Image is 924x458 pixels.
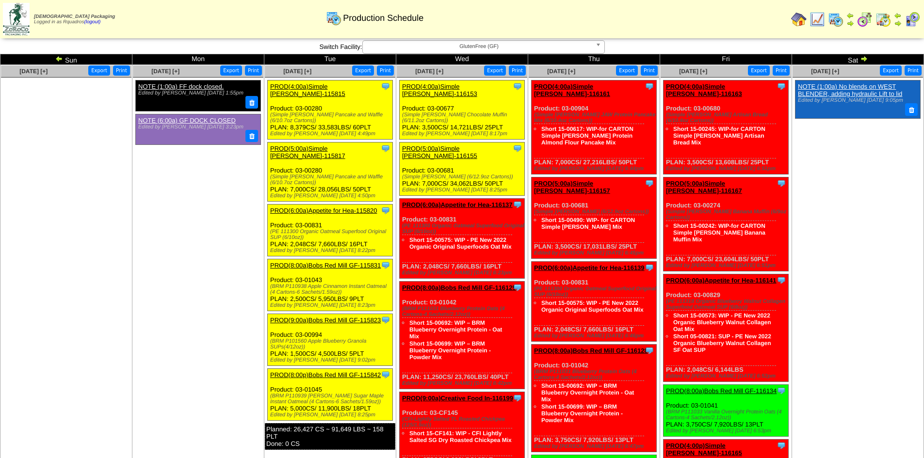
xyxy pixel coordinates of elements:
[265,423,395,450] div: Planned: 26,427 CS ~ 91,649 LBS ~ 158 PLT Done: 0 CS
[270,229,392,240] div: (PE 111300 Organic Oatmeal Superfood Original SUP (6/10oz))
[409,319,502,340] a: Short 15-00692: WIP – BRM Blueberry Overnight Protein - Oat Mix
[245,130,258,142] button: Delete Note
[664,385,789,437] div: Product: 03-01041 PLAN: 3,750CS / 7,920LBS / 13PLT
[402,284,516,291] a: PROD(8:00a)Bobs Red Mill GF-116125
[402,270,524,276] div: Edited by [PERSON_NAME] [DATE] 6:23pm
[264,54,396,65] td: Tue
[664,80,789,174] div: Product: 03-00680 PLAN: 3,500CS / 13,608LBS / 25PLT
[268,205,393,256] div: Product: 03-00831 PLAN: 2,048CS / 7,660LBS / 16PLT
[534,369,656,380] div: (BRM P111031 Blueberry Protein Oats (4 Cartons-4 Sachets/2.12oz))
[798,83,902,97] a: NOTE (1:00a) No blends on WEST BLENDER, adding hydraulic Lift to lid
[748,65,770,76] button: Export
[645,178,654,188] img: Tooltip
[534,333,656,339] div: Edited by [PERSON_NAME] [DATE] 6:46pm
[773,65,790,76] button: Print
[541,126,633,146] a: Short 15-00617: WIP-for CARTON Simple [PERSON_NAME] Protein Almond Flour Pancake Mix
[532,345,657,452] div: Product: 03-01042 PLAN: 3,750CS / 7,920LBS / 13PLT
[666,409,788,421] div: (BRM P111033 Vanilla Overnight Protein Oats (4 Cartons-4 Sachets/2.12oz))
[245,96,258,109] button: Delete Note
[541,382,634,403] a: Short 15-00692: WIP – BRM Blueberry Overnight Protein - Oat Mix
[666,112,788,124] div: (Simple [PERSON_NAME] Artisan Bread (6/10.4oz Cartons))
[811,68,839,75] a: [DATE] [+]
[860,55,868,63] img: arrowright.gif
[381,370,390,379] img: Tooltip
[270,248,392,253] div: Edited by [PERSON_NAME] [DATE] 8:22pm
[270,174,392,186] div: (Simple [PERSON_NAME] Pancake and Waffle (6/10.7oz Cartons))
[666,166,788,172] div: Edited by [PERSON_NAME] [DATE] 6:51pm
[645,81,654,91] img: Tooltip
[270,83,345,97] a: PROD(4:00a)Simple [PERSON_NAME]-115815
[664,177,789,271] div: Product: 03-00274 PLAN: 7,000CS / 23,604LBS / 50PLT
[513,283,522,292] img: Tooltip
[641,65,658,76] button: Print
[857,12,873,27] img: calendarblend.gif
[673,333,771,353] a: Short 05-00821: SUP - PE New 2022 Organic Blueberry Walnut Collagen SF Oat SUP
[34,14,115,25] span: Logged in as Rquadros
[132,54,264,65] td: Mon
[666,387,777,395] a: PROD(8:00a)Bobs Red Mill GF-116134
[645,263,654,272] img: Tooltip
[34,14,115,19] span: [DEMOGRAPHIC_DATA] Packaging
[402,380,524,386] div: Edited by [PERSON_NAME] [DATE] 6:42pm
[402,223,524,235] div: (PE 111300 Organic Oatmeal Superfood Original SUP (6/10oz))
[270,284,392,295] div: (BRM P110938 Apple Cinnamon Instant Oatmeal (4 Cartons-6 Sachets/1.59oz))
[138,83,224,90] a: NOTE (1:00a) FF dock closed.
[534,180,610,194] a: PROD(5:00a)Simple [PERSON_NAME]-116157
[534,347,648,354] a: PROD(8:00a)Bobs Red Mill GF-116128
[326,10,341,26] img: calendarprod.gif
[875,12,891,27] img: calendarinout.gif
[402,174,524,180] div: (Simple [PERSON_NAME] (6/12.9oz Cartons))
[367,41,592,52] span: GlutenFree (GF)
[777,386,786,395] img: Tooltip
[541,217,635,230] a: Short 15-00490: WIP- for CARTON Simple [PERSON_NAME] Mix
[894,12,902,19] img: arrowleft.gif
[19,68,48,75] a: [DATE] [+]
[381,315,390,325] img: Tooltip
[777,441,786,450] img: Tooltip
[645,346,654,355] img: Tooltip
[777,81,786,91] img: Tooltip
[484,65,506,76] button: Export
[220,65,242,76] button: Export
[402,201,513,208] a: PROD(6:00a)Appetite for Hea-116137
[880,65,902,76] button: Export
[792,54,924,65] td: Sat
[532,177,657,259] div: Product: 03-00681 PLAN: 3,500CS / 17,031LBS / 25PLT
[415,68,443,75] a: [DATE] [+]
[151,68,179,75] a: [DATE] [+]
[828,12,843,27] img: calendarprod.gif
[534,443,656,449] div: Edited by [PERSON_NAME] [DATE] 6:47pm
[666,180,742,194] a: PROD(5:00a)Simple [PERSON_NAME]-116167
[270,193,392,199] div: Edited by [PERSON_NAME] [DATE] 4:50pm
[666,83,742,97] a: PROD(4:00a)Simple [PERSON_NAME]-116163
[513,393,522,403] img: Tooltip
[270,207,377,214] a: PROD(6:00a)Appetite for Hea-115820
[400,199,525,279] div: Product: 03-00831 PLAN: 2,048CS / 7,660LBS / 16PLT
[534,209,656,215] div: (Simple [PERSON_NAME] (6/12.9oz Cartons))
[381,143,390,153] img: Tooltip
[381,81,390,91] img: Tooltip
[3,3,30,35] img: zoroco-logo-small.webp
[245,65,262,76] button: Print
[541,403,623,424] a: Short 15-00699: WIP – BRM Blueberry Overnight Protein - Powder Mix
[409,340,491,361] a: Short 15-00699: WIP – BRM Blueberry Overnight Protein - Powder Mix
[113,65,130,76] button: Print
[532,80,657,174] div: Product: 03-00904 PLAN: 7,000CS / 27,216LBS / 50PLT
[509,65,526,76] button: Print
[270,338,392,350] div: (BRM P101560 Apple Blueberry Granola SUPs(4/12oz))
[402,187,524,193] div: Edited by [PERSON_NAME] [DATE] 8:25pm
[679,68,707,75] a: [DATE] [+]
[528,54,660,65] td: Thu
[905,65,922,76] button: Print
[270,316,381,324] a: PROD(9:00a)Bobs Red Mill GF-115823
[270,145,345,159] a: PROD(5:00a)Simple [PERSON_NAME]-115817
[396,54,528,65] td: Wed
[268,80,393,140] div: Product: 03-00280 PLAN: 8,379CS / 33,583LBS / 60PLT
[270,262,381,269] a: PROD(8:00a)Bobs Red Mill GF-115831
[409,430,512,443] a: Short 15-CF141: WIP - CFI Lightly Salted SG Dry Roasted Chickpea Mix
[777,178,786,188] img: Tooltip
[666,277,777,284] a: PROD(6:00a)Appetite for Hea-116141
